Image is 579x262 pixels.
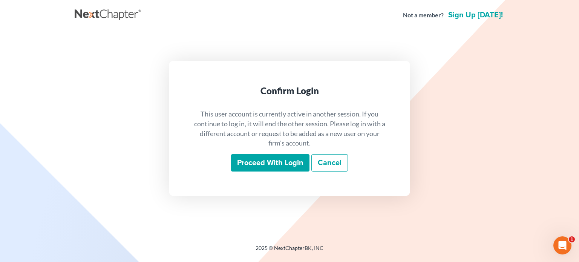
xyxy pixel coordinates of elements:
div: Confirm Login [193,85,386,97]
a: Sign up [DATE]! [447,11,504,19]
input: Proceed with login [231,154,309,172]
strong: Not a member? [403,11,444,20]
iframe: Intercom live chat [553,236,571,254]
p: This user account is currently active in another session. If you continue to log in, it will end ... [193,109,386,148]
span: 1 [569,236,575,242]
div: 2025 © NextChapterBK, INC [75,244,504,258]
a: Cancel [311,154,348,172]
